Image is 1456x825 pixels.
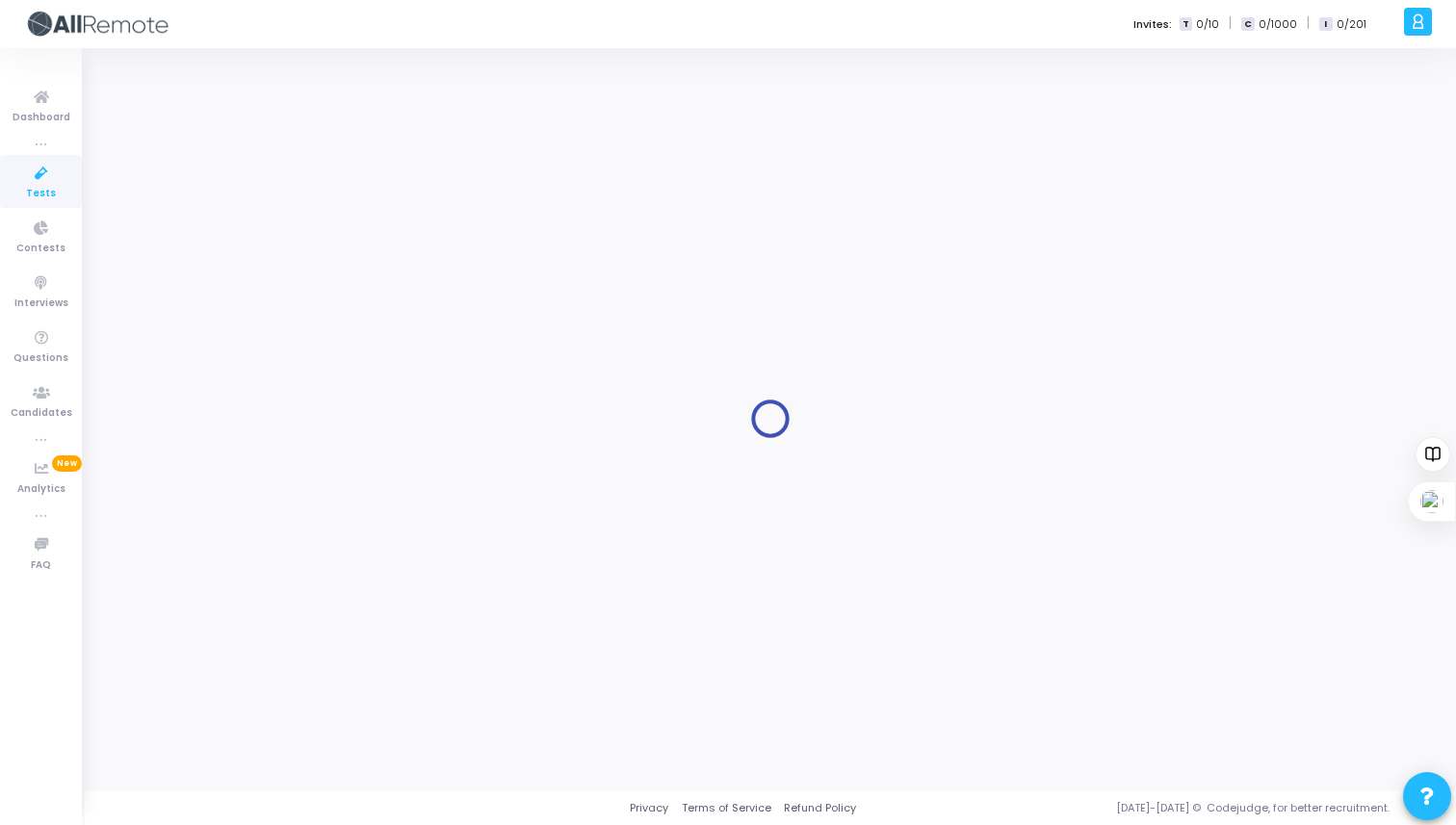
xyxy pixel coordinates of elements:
[1241,17,1254,32] span: C
[16,241,65,257] span: Contests
[630,800,668,816] a: Privacy
[1259,16,1297,33] span: 0/1000
[1229,13,1232,34] span: |
[11,405,72,422] span: Candidates
[31,557,51,574] span: FAQ
[1307,13,1310,34] span: |
[24,5,169,43] img: logo
[856,800,1432,816] div: [DATE]-[DATE] © Codejudge, for better recruitment.
[784,800,856,816] a: Refund Policy
[26,186,56,202] span: Tests
[13,350,68,367] span: Questions
[1196,16,1219,33] span: 0/10
[14,296,68,312] span: Interviews
[52,455,82,472] span: New
[13,110,70,126] span: Dashboard
[682,800,771,816] a: Terms of Service
[1180,17,1192,32] span: T
[1319,17,1332,32] span: I
[17,481,65,498] span: Analytics
[1133,16,1172,33] label: Invites:
[1337,16,1366,33] span: 0/201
